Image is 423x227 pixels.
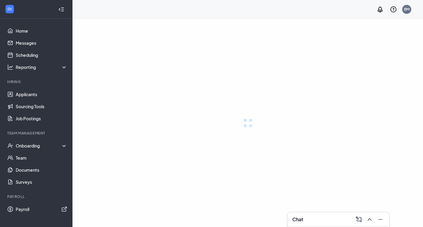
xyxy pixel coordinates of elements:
a: Sourcing Tools [16,100,67,112]
a: Applicants [16,88,67,100]
svg: WorkstreamLogo [7,6,13,12]
a: Messages [16,37,67,49]
a: Job Postings [16,112,67,125]
div: Reporting [16,64,68,70]
svg: ChevronUp [366,216,373,223]
div: Hiring [7,79,66,84]
h3: Chat [292,216,303,223]
a: Documents [16,164,67,176]
svg: ComposeMessage [355,216,362,223]
svg: Minimize [377,216,384,223]
div: BM [404,7,409,12]
div: Onboarding [16,143,68,149]
svg: QuestionInfo [390,6,397,13]
svg: Collapse [58,6,64,12]
button: ChevronUp [364,215,374,224]
a: Home [16,25,67,37]
button: ComposeMessage [353,215,363,224]
svg: Notifications [377,6,384,13]
a: Surveys [16,176,67,188]
a: PayrollExternalLink [16,203,67,215]
div: Team Management [7,131,66,136]
svg: UserCheck [7,143,13,149]
a: Team [16,152,67,164]
a: Scheduling [16,49,67,61]
svg: Analysis [7,64,13,70]
div: Payroll [7,194,66,199]
button: Minimize [375,215,385,224]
